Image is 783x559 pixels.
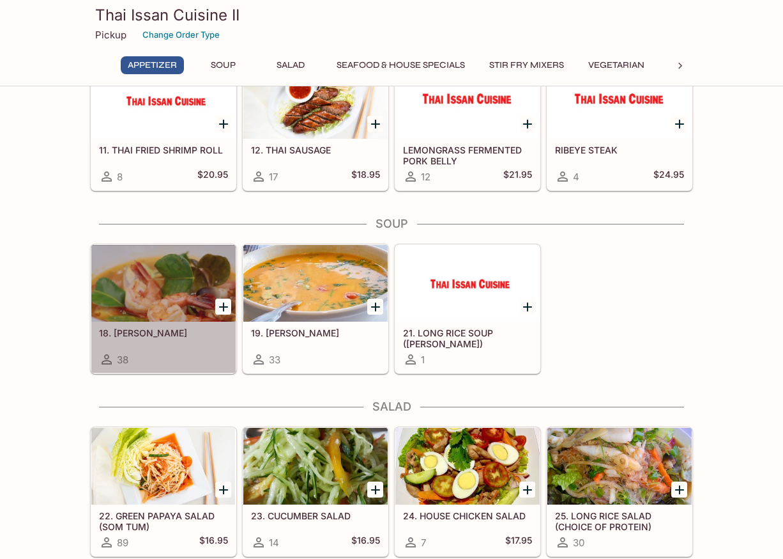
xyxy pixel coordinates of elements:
button: Add 23. CUCUMBER SALAD [367,482,383,498]
h5: 21. LONG RICE SOUP ([PERSON_NAME]) [403,327,532,349]
button: Add 19. TOM KHA [367,299,383,315]
span: 89 [117,537,128,549]
h4: Soup [90,217,693,231]
h5: 11. THAI FRIED SHRIMP ROLL [99,145,228,155]
div: LEMONGRASS FERMENTED PORK BELLY [395,62,540,139]
button: Stir Fry Mixers [482,56,571,74]
button: Add 11. THAI FRIED SHRIMP ROLL [215,116,231,132]
h5: 22. GREEN PAPAYA SALAD (SOM TUM) [99,510,228,531]
a: 12. THAI SAUSAGE17$18.95 [243,61,388,191]
h5: 18. [PERSON_NAME] [99,327,228,338]
a: 11. THAI FRIED SHRIMP ROLL8$20.95 [91,61,236,191]
div: 19. TOM KHA [243,245,388,322]
h5: 12. THAI SAUSAGE [251,145,380,155]
span: 38 [117,354,128,366]
button: Noodles [662,56,719,74]
a: 25. LONG RICE SALAD (CHOICE OF PROTEIN)30 [547,427,692,556]
button: Add 12. THAI SAUSAGE [367,116,383,132]
h4: Salad [90,400,693,414]
button: Soup [194,56,252,74]
div: 22. GREEN PAPAYA SALAD (SOM TUM) [91,428,236,505]
h5: $16.95 [351,535,380,550]
div: 21. LONG RICE SOUP (KAENG WOON SEN) [395,245,540,322]
div: RIBEYE STEAK [547,62,692,139]
a: LEMONGRASS FERMENTED PORK BELLY12$21.95 [395,61,540,191]
div: 18. TOM YUM [91,245,236,322]
div: 23. CUCUMBER SALAD [243,428,388,505]
h5: 23. CUCUMBER SALAD [251,510,380,521]
button: Seafood & House Specials [330,56,472,74]
button: Appetizer [121,56,184,74]
span: 14 [269,537,279,549]
h3: Thai Issan Cuisine II [95,5,688,25]
span: 4 [573,171,579,183]
div: 25. LONG RICE SALAD (CHOICE OF PROTEIN) [547,428,692,505]
div: 11. THAI FRIED SHRIMP ROLL [91,62,236,139]
span: 1 [421,354,425,366]
h5: RIBEYE STEAK [555,145,684,155]
div: 24. HOUSE CHICKEN SALAD [395,428,540,505]
h5: LEMONGRASS FERMENTED PORK BELLY [403,145,532,166]
h5: 25. LONG RICE SALAD (CHOICE OF PROTEIN) [555,510,684,531]
button: Add 22. GREEN PAPAYA SALAD (SOM TUM) [215,482,231,498]
span: 33 [269,354,280,366]
h5: $20.95 [197,169,228,184]
h5: 24. HOUSE CHICKEN SALAD [403,510,532,521]
a: 24. HOUSE CHICKEN SALAD7$17.95 [395,427,540,556]
span: 8 [117,171,123,183]
button: Salad [262,56,319,74]
button: Add 18. TOM YUM [215,299,231,315]
span: 7 [421,537,426,549]
button: Change Order Type [137,25,225,45]
button: Add 21. LONG RICE SOUP (KAENG WOON SEN) [519,299,535,315]
a: 21. LONG RICE SOUP ([PERSON_NAME])1 [395,244,540,374]
span: 17 [269,171,278,183]
a: RIBEYE STEAK4$24.95 [547,61,692,191]
button: Add RIBEYE STEAK [671,116,687,132]
button: Add 24. HOUSE CHICKEN SALAD [519,482,535,498]
span: 30 [573,537,584,549]
h5: $24.95 [653,169,684,184]
button: Vegetarian [581,56,651,74]
h5: $16.95 [199,535,228,550]
h5: $18.95 [351,169,380,184]
span: 12 [421,171,430,183]
button: Add LEMONGRASS FERMENTED PORK BELLY [519,116,535,132]
h5: $21.95 [503,169,532,184]
a: 19. [PERSON_NAME]33 [243,244,388,374]
h5: $17.95 [505,535,532,550]
a: 23. CUCUMBER SALAD14$16.95 [243,427,388,556]
h5: 19. [PERSON_NAME] [251,327,380,338]
p: Pickup [95,29,126,41]
a: 22. GREEN PAPAYA SALAD (SOM TUM)89$16.95 [91,427,236,556]
button: Add 25. LONG RICE SALAD (CHOICE OF PROTEIN) [671,482,687,498]
a: 18. [PERSON_NAME]38 [91,244,236,374]
div: 12. THAI SAUSAGE [243,62,388,139]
